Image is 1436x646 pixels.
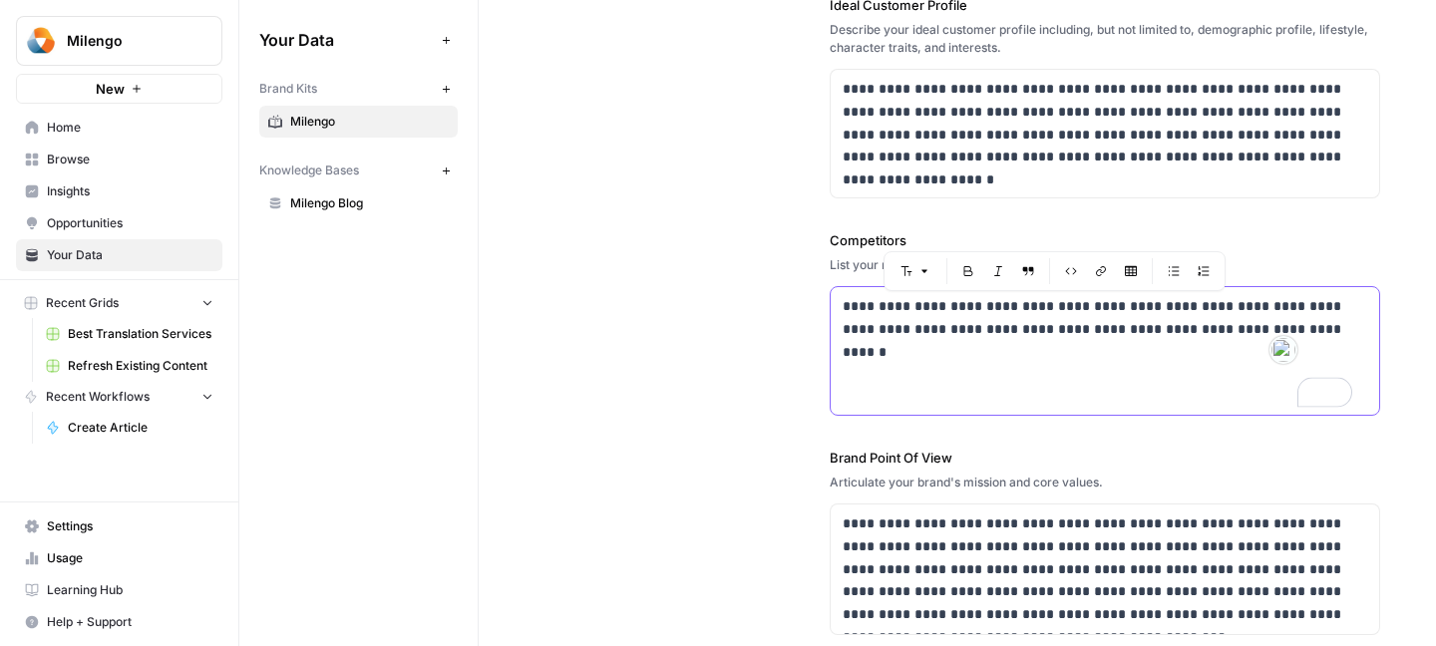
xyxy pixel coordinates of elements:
[259,161,359,179] span: Knowledge Bases
[290,194,449,212] span: Milengo Blog
[830,256,1380,274] div: List your main competitors. Use a "," to separate multiple competitors.
[47,246,213,264] span: Your Data
[68,325,213,343] span: Best Translation Services
[16,542,222,574] a: Usage
[830,474,1380,491] div: Articulate your brand's mission and core values.
[47,613,213,631] span: Help + Support
[16,74,222,104] button: New
[47,517,213,535] span: Settings
[47,182,213,200] span: Insights
[259,28,434,52] span: Your Data
[68,419,213,437] span: Create Article
[96,79,125,99] span: New
[37,412,222,444] a: Create Article
[67,31,187,51] span: Milengo
[16,112,222,144] a: Home
[68,357,213,375] span: Refresh Existing Content
[259,80,317,98] span: Brand Kits
[830,230,1380,250] label: Competitors
[47,549,213,567] span: Usage
[16,574,222,606] a: Learning Hub
[830,21,1380,57] div: Describe your ideal customer profile including, but not limited to, demographic profile, lifestyl...
[290,113,449,131] span: Milengo
[16,207,222,239] a: Opportunities
[16,382,222,412] button: Recent Workflows
[47,214,213,232] span: Opportunities
[46,294,119,312] span: Recent Grids
[47,151,213,168] span: Browse
[16,144,222,175] a: Browse
[16,288,222,318] button: Recent Grids
[16,175,222,207] a: Insights
[16,510,222,542] a: Settings
[259,106,458,138] a: Milengo
[46,388,150,406] span: Recent Workflows
[47,119,213,137] span: Home
[831,287,1379,415] div: To enrich screen reader interactions, please activate Accessibility in Grammarly extension settings
[16,606,222,638] button: Help + Support
[23,23,59,59] img: Milengo Logo
[16,239,222,271] a: Your Data
[37,350,222,382] a: Refresh Existing Content
[37,318,222,350] a: Best Translation Services
[16,16,222,66] button: Workspace: Milengo
[830,448,1380,468] label: Brand Point Of View
[259,187,458,219] a: Milengo Blog
[47,581,213,599] span: Learning Hub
